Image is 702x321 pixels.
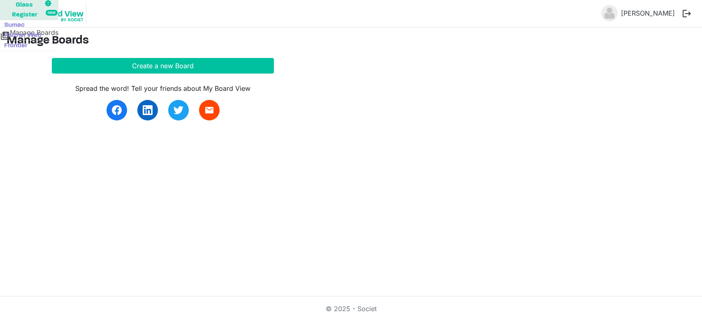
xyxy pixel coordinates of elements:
[326,305,377,313] a: © 2025 - Societ
[618,5,678,21] a: [PERSON_NAME]
[204,105,214,115] span: email
[601,5,618,21] img: no-profile-picture.svg
[199,100,220,120] a: email
[7,34,695,48] h3: Manage Boards
[52,58,274,74] button: Create a new Board
[46,10,58,16] div: new
[143,105,153,115] img: linkedin.svg
[112,105,122,115] img: facebook.svg
[174,105,183,115] img: twitter.svg
[52,83,274,93] div: Spread the word! Tell your friends about My Board View
[678,5,695,22] button: logout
